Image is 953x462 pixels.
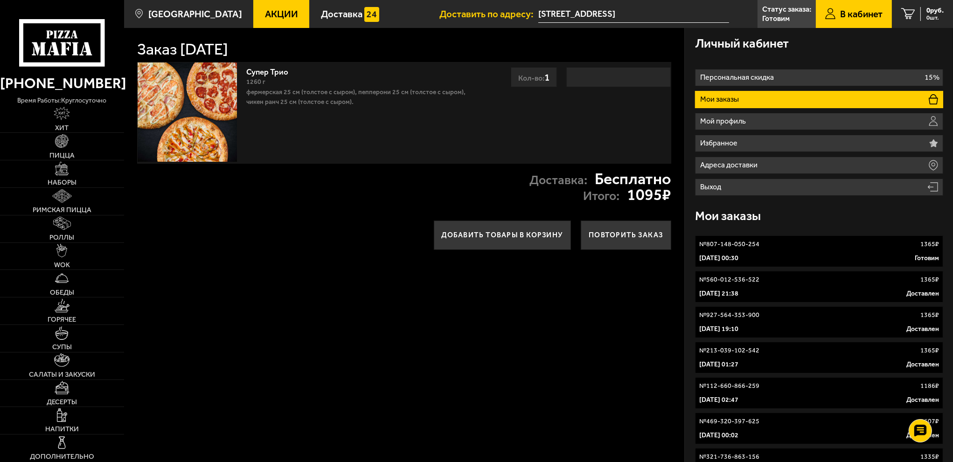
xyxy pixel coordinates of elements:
[695,271,943,303] a: №560-012-536-5221365₽[DATE] 21:38Доставлен
[906,360,939,369] p: Доставлен
[699,452,759,462] p: № 321-736-863-156
[915,254,939,263] p: Готовим
[699,381,759,391] p: № 112-660-866-259
[30,453,94,460] span: Дополнительно
[699,395,738,405] p: [DATE] 02:47
[906,289,939,298] p: Доставлен
[538,6,729,23] span: улица Ольминского, 13соор1
[583,190,619,202] p: Итого:
[148,9,242,19] span: [GEOGRAPHIC_DATA]
[52,344,72,351] span: Супы
[47,399,77,406] span: Десерты
[906,324,939,334] p: Доставлен
[137,41,228,57] h1: Заказ [DATE]
[50,289,74,296] span: Обеды
[48,179,77,186] span: Наборы
[906,395,939,405] p: Доставлен
[54,262,70,269] span: WOK
[699,275,759,284] p: № 560-012-536-522
[700,183,723,191] p: Выход
[699,310,759,320] p: № 927-564-353-900
[699,431,738,440] p: [DATE] 00:02
[627,187,671,203] strong: 1095 ₽
[699,360,738,369] p: [DATE] 01:27
[920,381,939,391] p: 1186 ₽
[925,74,939,81] p: 15%
[33,207,91,214] span: Римская пицца
[700,117,748,125] p: Мой профиль
[695,413,943,444] a: №469-320-397-6251607₽[DATE] 00:02Доставлен
[926,15,944,21] span: 0 шт.
[695,377,943,409] a: №112-660-866-2591186₽[DATE] 02:47Доставлен
[434,221,571,250] button: Добавить товары в корзину
[511,67,557,87] div: Кол-во:
[695,235,943,267] a: №807-148-050-2541365₽[DATE] 00:30Готовим
[762,6,811,13] p: Статус заказа:
[544,71,550,83] span: 1
[699,324,738,334] p: [DATE] 19:10
[48,316,76,323] span: Горячее
[926,7,944,14] span: 0 руб.
[538,6,729,23] input: Ваш адрес доставки
[55,124,69,131] span: Хит
[920,240,939,249] p: 1365 ₽
[699,417,759,426] p: № 469-320-397-625
[581,221,671,250] button: Повторить заказ
[762,15,790,22] p: Готовим
[246,78,265,86] span: 1260 г
[246,64,298,76] a: Супер Трио
[529,174,587,186] p: Доставка:
[920,452,939,462] p: 1335 ₽
[700,139,740,147] p: Избранное
[595,171,671,187] strong: Бесплатно
[840,9,883,19] span: В кабинет
[700,161,760,169] p: Адреса доставки
[439,9,538,19] span: Доставить по адресу:
[45,426,79,433] span: Напитки
[695,306,943,338] a: №927-564-353-9001365₽[DATE] 19:10Доставлен
[699,254,738,263] p: [DATE] 00:30
[920,275,939,284] p: 1365 ₽
[246,87,476,107] p: Фермерская 25 см (толстое с сыром), Пепперони 25 см (толстое с сыром), Чикен Ранч 25 см (толстое ...
[695,37,789,50] h3: Личный кабинет
[29,371,95,378] span: Салаты и закуски
[920,346,939,355] p: 1365 ₽
[695,342,943,373] a: №213-039-102-5421365₽[DATE] 01:27Доставлен
[265,9,298,19] span: Акции
[364,7,379,22] img: 15daf4d41897b9f0e9f617042186c801.svg
[321,9,362,19] span: Доставка
[699,289,738,298] p: [DATE] 21:38
[695,210,761,222] h3: Мои заказы
[49,234,74,241] span: Роллы
[699,240,759,249] p: № 807-148-050-254
[700,96,741,103] p: Мои заказы
[700,74,776,81] p: Персональная скидка
[699,346,759,355] p: № 213-039-102-542
[49,152,75,159] span: Пицца
[920,310,939,320] p: 1365 ₽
